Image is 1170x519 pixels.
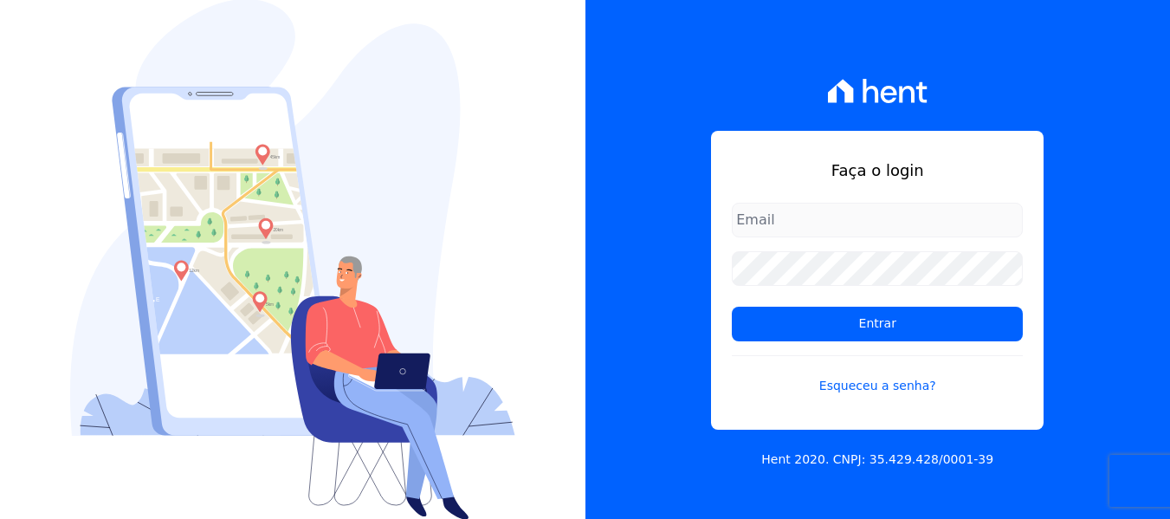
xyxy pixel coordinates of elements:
a: Esqueceu a senha? [732,355,1023,395]
p: Hent 2020. CNPJ: 35.429.428/0001-39 [761,451,993,469]
h1: Faça o login [732,159,1023,182]
input: Email [732,203,1023,237]
input: Entrar [732,307,1023,341]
